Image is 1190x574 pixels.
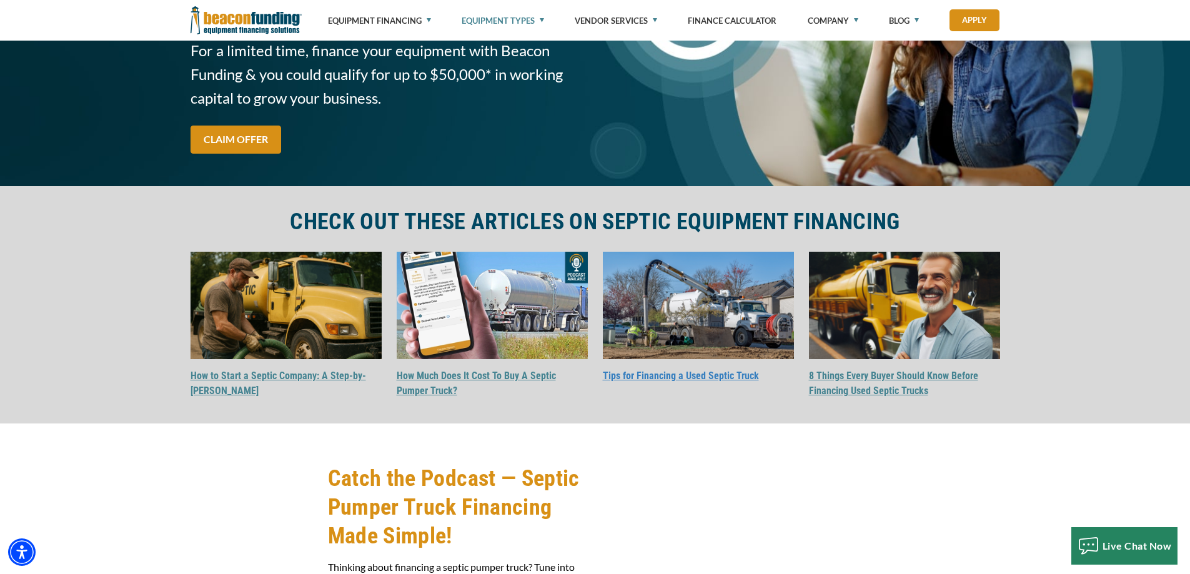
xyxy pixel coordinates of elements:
a: CLAIM OFFER [191,126,281,154]
h2: Catch the Podcast — Septic Pumper Truck Financing Made Simple! [328,464,588,550]
img: 8 Things Every Buyer Should Know Before Financing Used Septic Trucks [809,252,1000,359]
span: Live Chat Now [1103,540,1172,552]
a: Tips for Financing a Used Septic Truck [603,370,759,382]
h2: CHECK OUT THESE ARTICLES ON SEPTIC EQUIPMENT FINANCING [191,211,1000,233]
a: Open this option [191,303,382,315]
a: How to Start a Septic Company: A Step-by-[PERSON_NAME] [191,370,366,397]
img: 2508-how-to-start-a-septic-company-header.jpg [191,252,382,359]
a: 8 Things Every Buyer Should Know Before Financing Used Septic Trucks [809,370,978,397]
a: Apply [950,9,999,31]
button: Live Chat Now [1071,527,1178,565]
img: 2503-blog-header-thumbnail-templateh-750-750-p-L-952.jpg [397,252,588,359]
img: Tips for Financing a Used Septic Truck [603,252,794,359]
a: How Much Does It Cost To Buy A Septic Pumper Truck? [397,370,556,397]
a: Open this option [397,303,588,315]
div: Accessibility Menu [8,538,36,566]
span: For a limited time, finance your equipment with Beacon Funding & you could qualify for up to $50,... [191,39,588,110]
a: Open this option [809,303,1000,315]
